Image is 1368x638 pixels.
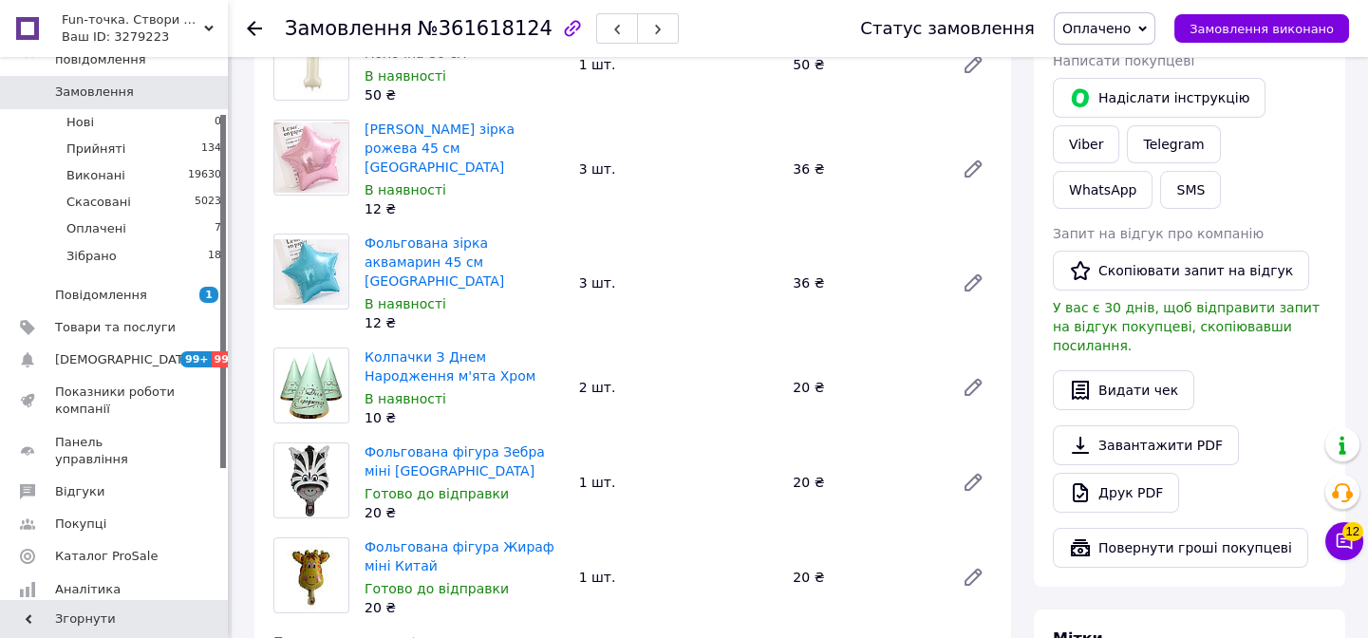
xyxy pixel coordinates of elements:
div: 1 шт. [572,469,786,496]
a: Редагувати [954,264,992,302]
span: В наявності [365,391,446,406]
a: Фольгована фігура Зебра міні [GEOGRAPHIC_DATA] [365,444,545,478]
div: Статус замовлення [860,19,1035,38]
span: 99+ [212,351,243,367]
div: 20 ₴ [365,598,564,617]
div: Ваш ID: 3279223 [62,28,228,46]
div: 10 ₴ [365,408,564,427]
span: 0 [215,114,221,131]
div: 36 ₴ [785,270,946,296]
a: Фольгована зірка аквамарин 45 см [GEOGRAPHIC_DATA] [365,235,504,289]
button: Скопіювати запит на відгук [1053,251,1309,291]
button: SMS [1160,171,1221,209]
a: Telegram [1127,125,1220,163]
a: Фольгована фігура Жираф міні Китай [365,539,554,573]
a: Редагувати [954,150,992,188]
img: Фольгована фігура Жираф міні Китай [287,538,336,612]
span: Запит на відгук про компанію [1053,226,1264,241]
a: Редагувати [954,46,992,84]
div: 2 шт. [572,374,786,401]
span: Аналітика [55,581,121,598]
span: Показники роботи компанії [55,384,176,418]
div: 1 шт. [572,564,786,591]
span: [DEMOGRAPHIC_DATA] [55,351,196,368]
div: 20 ₴ [785,564,946,591]
div: 20 ₴ [365,503,564,522]
span: Написати покупцеві [1053,53,1194,68]
span: Готово до відправки [365,486,509,501]
a: Друк PDF [1053,473,1179,513]
span: 19630 [188,167,221,184]
span: Готово до відправки [365,581,509,596]
span: Замовлення виконано [1190,22,1334,36]
span: 99+ [180,351,212,367]
a: Редагувати [954,463,992,501]
div: Повернутися назад [247,19,262,38]
a: Viber [1053,125,1119,163]
span: Нові [66,114,94,131]
a: WhatsApp [1053,171,1152,209]
span: 12 [1342,522,1363,541]
span: У вас є 30 днів, щоб відправити запит на відгук покупцеві, скопіювавши посилання. [1053,300,1320,353]
img: Фольгована фігура Зебра міні Китай [278,443,345,517]
span: №361618124 [418,17,553,40]
span: 5023 [195,194,221,211]
span: В наявності [365,296,446,311]
span: Fun-точка. Створи швидко фотозону вдома [62,11,204,28]
div: 20 ₴ [785,374,946,401]
span: 18 [208,248,221,265]
span: В наявності [365,68,446,84]
span: Покупці [55,516,106,533]
button: Замовлення виконано [1174,14,1349,43]
a: Колпачки З Днем Народження м'ята Хром [365,349,535,384]
button: Надіслати інструкцію [1053,78,1265,118]
button: Повернути гроші покупцеві [1053,528,1308,568]
div: 50 ₴ [365,85,564,104]
span: Каталог ProSale [55,548,158,565]
div: 20 ₴ [785,469,946,496]
a: Редагувати [954,368,992,406]
div: 36 ₴ [785,156,946,182]
span: В наявності [365,182,446,197]
div: 12 ₴ [365,199,564,218]
a: [PERSON_NAME] зірка рожева 45 см [GEOGRAPHIC_DATA] [365,122,515,175]
span: 134 [201,141,221,158]
button: Чат з покупцем12 [1325,522,1363,560]
button: Видати чек [1053,370,1194,410]
span: Повідомлення [55,287,147,304]
div: 12 ₴ [365,313,564,332]
span: Оплачені [66,220,126,237]
span: Замовлення [55,84,134,101]
img: Фольгована зірка аквамарин 45 см Китай [274,239,348,305]
span: Товари та послуги [55,319,176,336]
span: Оплачено [1062,21,1131,36]
span: 7 [215,220,221,237]
a: Редагувати [954,558,992,596]
span: Прийняті [66,141,125,158]
span: Зібрано [66,248,117,265]
a: Завантажити PDF [1053,425,1239,465]
div: 50 ₴ [785,51,946,78]
span: Виконані [66,167,125,184]
div: 1 шт. [572,51,786,78]
img: Колпачки З Днем Народження м'ята Хром [275,348,347,422]
div: 3 шт. [572,270,786,296]
span: 1 [199,287,218,303]
span: Панель управління [55,434,176,468]
span: Відгуки [55,483,104,500]
div: 3 шт. [572,156,786,182]
span: Замовлення [285,17,412,40]
img: Фольгована зірка рожева 45 см Китай [274,122,348,193]
span: Скасовані [66,194,131,211]
img: Фольгована цифра 1 молочна 80 см [274,28,348,98]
